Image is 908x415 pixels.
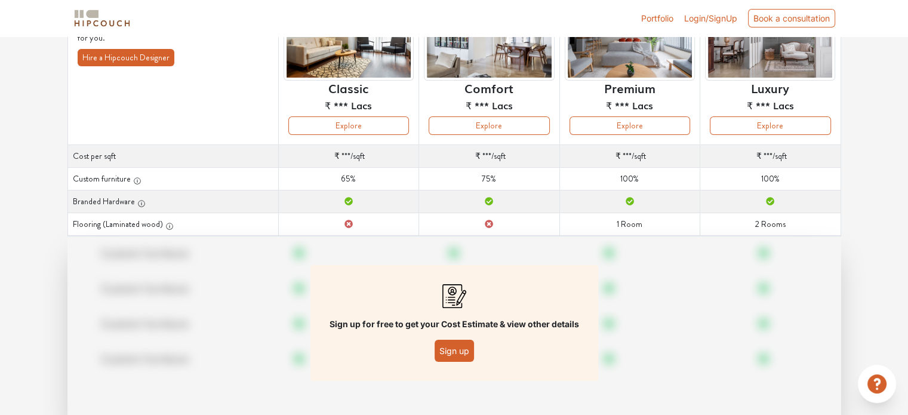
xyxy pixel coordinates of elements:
td: /sqft [700,145,841,168]
h6: Premium [604,81,655,95]
th: Flooring (Laminated wood) [67,213,278,236]
td: /sqft [278,145,418,168]
th: Custom furniture [67,168,278,190]
td: /sqft [419,145,559,168]
button: Sign up [435,340,474,362]
td: 75% [419,168,559,190]
div: Book a consultation [748,9,835,27]
td: 2 Rooms [700,213,841,236]
td: 100% [700,168,841,190]
h6: Classic [328,81,368,95]
button: Hire a Hipcouch Designer [78,49,174,66]
th: Branded Hardware [67,190,278,213]
span: logo-horizontal.svg [72,5,132,32]
span: Login/SignUp [684,13,737,23]
img: logo-horizontal.svg [72,8,132,29]
td: 65% [278,168,418,190]
h6: Luxury [751,81,789,95]
a: Portfolio [641,12,673,24]
td: /sqft [559,145,700,168]
td: 100% [559,168,700,190]
p: Sign up for free to get your Cost Estimate & view other details [330,318,579,330]
h6: Comfort [464,81,513,95]
td: 1 Room [559,213,700,236]
button: Explore [429,116,549,135]
th: Cost per sqft [67,145,278,168]
button: Explore [288,116,409,135]
button: Explore [710,116,830,135]
button: Explore [570,116,690,135]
